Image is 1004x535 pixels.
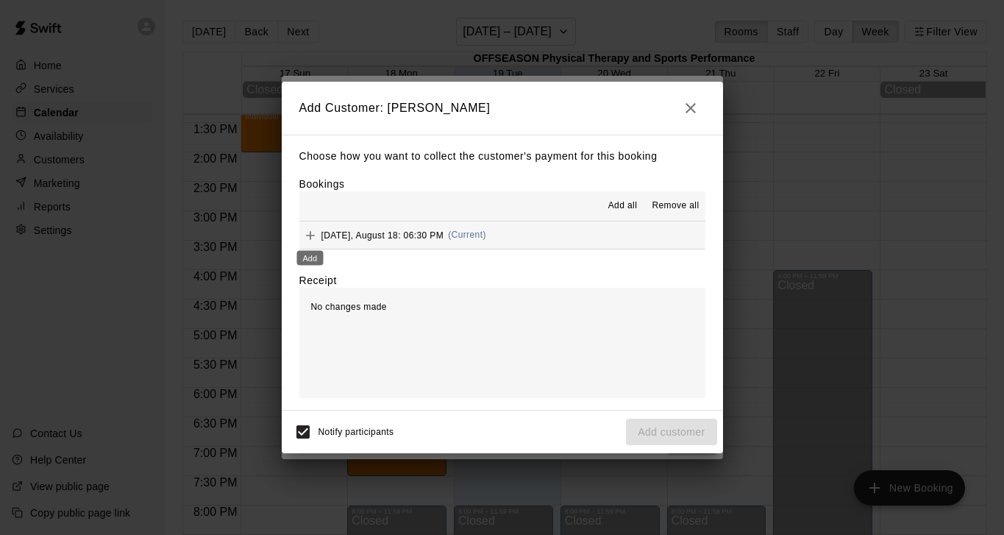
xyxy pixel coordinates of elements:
[608,199,638,213] span: Add all
[299,229,321,240] span: Add
[646,194,705,218] button: Remove all
[599,194,646,218] button: Add all
[318,427,394,437] span: Notify participants
[321,230,444,240] span: [DATE], August 18: 06:30 PM
[299,273,337,288] label: Receipt
[282,82,723,135] h2: Add Customer: [PERSON_NAME]
[297,251,324,266] div: Add
[652,199,699,213] span: Remove all
[299,222,705,249] button: Add[DATE], August 18: 06:30 PM(Current)
[299,147,705,166] p: Choose how you want to collect the customer's payment for this booking
[299,178,345,190] label: Bookings
[311,302,387,312] span: No changes made
[448,230,486,240] span: (Current)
